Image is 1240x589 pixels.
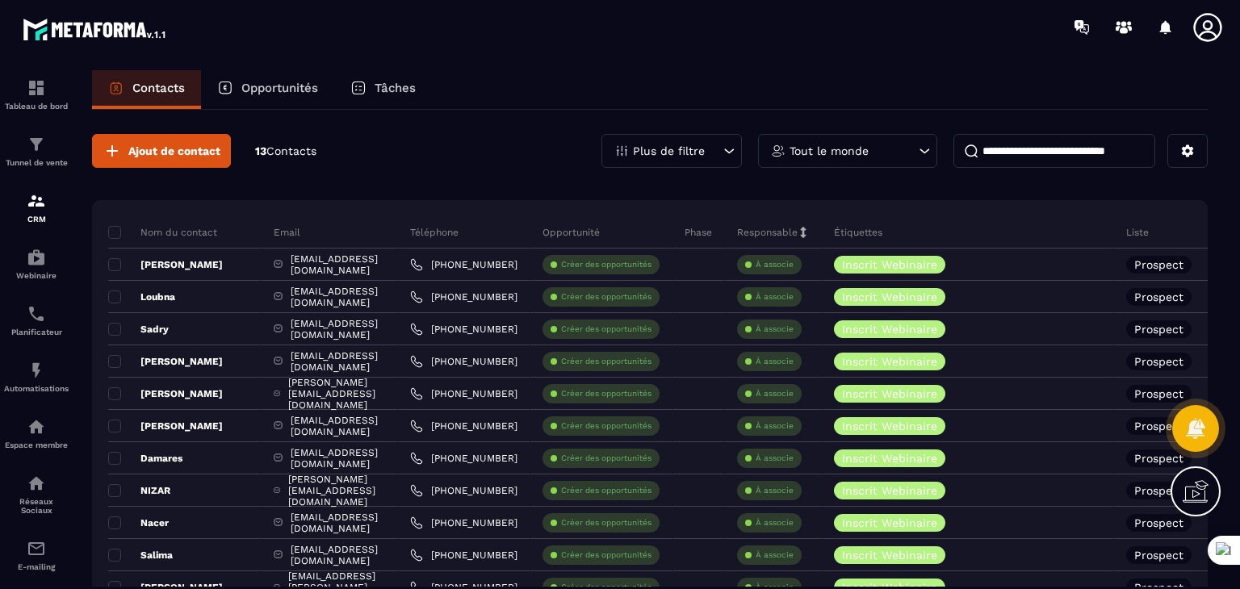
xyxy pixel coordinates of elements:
p: Créer des opportunités [561,291,651,303]
img: automations [27,361,46,380]
p: Inscrit Webinaire [842,549,937,561]
p: Tâches [375,81,416,95]
p: À associe [756,259,794,270]
p: Prospect [1134,453,1183,464]
p: Liste [1126,226,1149,239]
p: Prospect [1134,388,1183,399]
img: social-network [27,474,46,493]
img: email [27,539,46,558]
a: [PHONE_NUMBER] [410,516,517,529]
a: [PHONE_NUMBER] [410,484,517,497]
p: Inscrit Webinaire [842,356,937,367]
a: emailemailE-mailing [4,527,69,583]
p: Créer des opportunités [561,356,651,367]
p: [PERSON_NAME] [108,420,223,432]
p: Prospect [1134,485,1183,496]
p: Inscrit Webinaire [842,259,937,270]
p: [PERSON_NAME] [108,387,223,400]
p: Automatisations [4,384,69,393]
p: Phase [685,226,712,239]
a: [PHONE_NUMBER] [410,452,517,465]
p: À associe [756,356,794,367]
img: logo [23,15,168,44]
p: Créer des opportunités [561,420,651,432]
p: Créer des opportunités [561,549,651,561]
span: Ajout de contact [128,143,220,159]
a: formationformationCRM [4,179,69,236]
p: À associe [756,453,794,464]
a: [PHONE_NUMBER] [410,290,517,303]
p: Tunnel de vente [4,158,69,167]
p: NIZAR [108,484,170,497]
p: Inscrit Webinaire [842,485,937,496]
a: [PHONE_NUMBER] [410,355,517,368]
img: formation [27,191,46,211]
a: Tâches [334,70,432,109]
p: Tableau de bord [4,102,69,111]
p: Salima [108,549,173,562]
p: Nacer [108,516,169,529]
p: À associe [756,485,794,496]
p: E-mailing [4,562,69,571]
p: Opportunité [542,226,600,239]
img: automations [27,417,46,437]
a: automationsautomationsAutomatisations [4,349,69,405]
img: formation [27,135,46,154]
a: [PHONE_NUMBER] [410,258,517,271]
p: CRM [4,215,69,223]
p: Opportunités [241,81,318,95]
p: Sadry [108,323,169,336]
p: Téléphone [410,226,459,239]
p: Prospect [1134,324,1183,335]
a: automationsautomationsEspace membre [4,405,69,462]
p: Planificateur [4,328,69,336]
img: automations [27,248,46,267]
p: À associe [756,324,794,335]
p: Inscrit Webinaire [842,420,937,432]
p: Créer des opportunités [561,259,651,270]
p: Créer des opportunités [561,485,651,496]
img: scheduler [27,304,46,324]
a: [PHONE_NUMBER] [410,549,517,562]
p: Inscrit Webinaire [842,517,937,528]
a: [PHONE_NUMBER] [410,323,517,336]
p: À associe [756,291,794,303]
a: schedulerschedulerPlanificateur [4,292,69,349]
p: À associe [756,420,794,432]
p: Créer des opportunités [561,324,651,335]
a: [PHONE_NUMBER] [410,420,517,432]
p: Inscrit Webinaire [842,324,937,335]
p: Créer des opportunités [561,388,651,399]
p: Espace membre [4,441,69,449]
span: Contacts [266,144,316,157]
img: formation [27,78,46,98]
p: Prospect [1134,420,1183,432]
p: Plus de filtre [633,145,705,157]
p: Loubna [108,290,175,303]
p: Inscrit Webinaire [842,388,937,399]
p: Responsable [737,226,798,239]
p: Prospect [1134,549,1183,561]
a: automationsautomationsWebinaire [4,236,69,292]
p: [PERSON_NAME] [108,355,223,368]
p: Réseaux Sociaux [4,497,69,515]
p: Prospect [1134,517,1183,528]
p: Prospect [1134,259,1183,270]
p: Damares [108,452,182,465]
button: Ajout de contact [92,134,231,168]
p: [PERSON_NAME] [108,258,223,271]
p: Étiquettes [834,226,882,239]
a: [PHONE_NUMBER] [410,387,517,400]
p: 13 [255,144,316,159]
a: social-networksocial-networkRéseaux Sociaux [4,462,69,527]
a: Opportunités [201,70,334,109]
p: Créer des opportunités [561,453,651,464]
p: Inscrit Webinaire [842,453,937,464]
p: Tout le monde [790,145,869,157]
a: formationformationTableau de bord [4,66,69,123]
p: À associe [756,517,794,528]
p: Prospect [1134,291,1183,303]
p: Prospect [1134,356,1183,367]
p: À associe [756,388,794,399]
a: Contacts [92,70,201,109]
